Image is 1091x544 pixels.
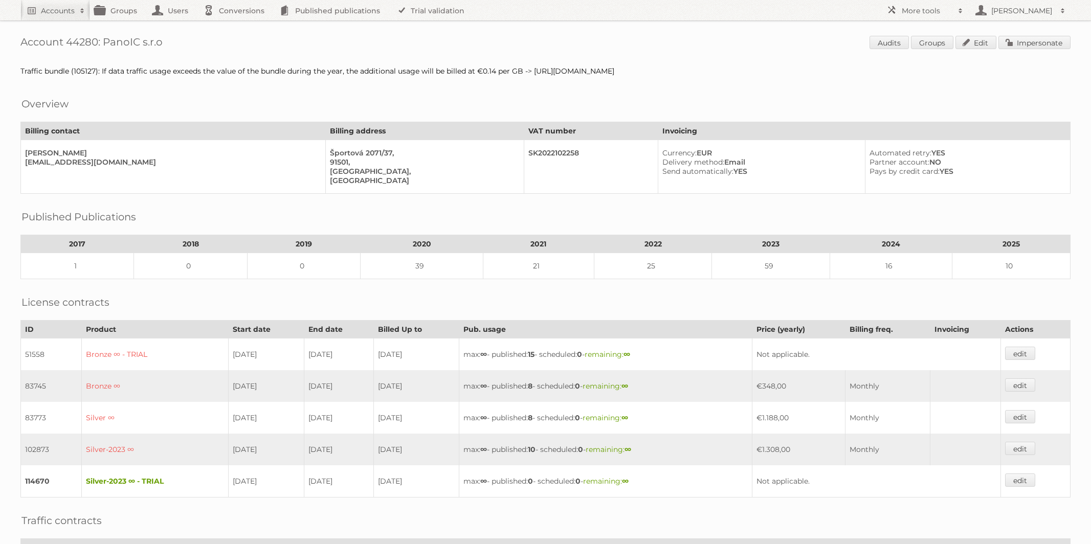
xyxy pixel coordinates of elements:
[483,235,594,253] th: 2021
[752,402,845,434] td: €1.188,00
[989,6,1055,16] h2: [PERSON_NAME]
[480,477,487,486] strong: ∞
[81,338,228,371] td: Bronze ∞ - TRIAL
[361,235,483,253] th: 2020
[1005,442,1035,455] a: edit
[21,235,134,253] th: 2017
[21,338,82,371] td: 51558
[524,122,658,140] th: VAT number
[20,36,1071,51] h1: Account 44280: PanoIC s.r.o
[528,445,536,454] strong: 10
[594,253,712,279] td: 25
[304,434,373,465] td: [DATE]
[459,321,752,338] th: Pub. usage
[459,434,752,465] td: max: - published: - scheduled: -
[870,167,1062,176] div: YES
[459,338,752,371] td: max: - published: - scheduled: -
[373,465,459,497] td: [DATE]
[81,434,228,465] td: Silver-2023 ∞
[1005,378,1035,392] a: edit
[578,445,583,454] strong: 0
[81,402,228,434] td: Silver ∞
[585,350,630,359] span: remaining:
[373,370,459,402] td: [DATE]
[870,148,931,157] span: Automated retry:
[575,477,581,486] strong: 0
[575,381,580,391] strong: 0
[845,402,930,434] td: Monthly
[870,157,1062,167] div: NO
[41,6,75,16] h2: Accounts
[21,402,82,434] td: 83773
[930,321,1000,338] th: Invoicing
[330,157,516,167] div: 91501,
[658,122,1071,140] th: Invoicing
[25,157,317,167] div: [EMAIL_ADDRESS][DOMAIN_NAME]
[134,253,247,279] td: 0
[330,167,516,176] div: [GEOGRAPHIC_DATA],
[662,157,724,167] span: Delivery method:
[845,321,930,338] th: Billing freq.
[528,381,532,391] strong: 8
[712,253,830,279] td: 59
[228,321,304,338] th: Start date
[752,370,845,402] td: €348,00
[662,157,857,167] div: Email
[870,157,929,167] span: Partner account:
[228,402,304,434] td: [DATE]
[228,465,304,497] td: [DATE]
[1005,347,1035,360] a: edit
[21,370,82,402] td: 83745
[662,148,697,157] span: Currency:
[304,321,373,338] th: End date
[25,148,317,157] div: [PERSON_NAME]
[247,235,360,253] th: 2019
[480,381,487,391] strong: ∞
[304,338,373,371] td: [DATE]
[247,253,360,279] td: 0
[583,381,628,391] span: remaining:
[586,445,631,454] span: remaining:
[830,253,952,279] td: 16
[845,434,930,465] td: Monthly
[304,465,373,497] td: [DATE]
[528,477,533,486] strong: 0
[373,321,459,338] th: Billed Up to
[81,321,228,338] th: Product
[21,513,102,528] h2: Traffic contracts
[304,402,373,434] td: [DATE]
[330,148,516,157] div: Športová 2071/37,
[577,350,582,359] strong: 0
[662,148,857,157] div: EUR
[480,445,487,454] strong: ∞
[845,370,930,402] td: Monthly
[752,465,1000,497] td: Not applicable.
[21,465,82,497] td: 114670
[752,338,1000,371] td: Not applicable.
[902,6,953,16] h2: More tools
[483,253,594,279] td: 21
[373,434,459,465] td: [DATE]
[325,122,524,140] th: Billing address
[228,434,304,465] td: [DATE]
[528,350,535,359] strong: 15
[1005,473,1035,487] a: edit
[752,434,845,465] td: €1.308,00
[870,148,1062,157] div: YES
[228,338,304,371] td: [DATE]
[304,370,373,402] td: [DATE]
[134,235,247,253] th: 2018
[21,294,109,310] h2: License contracts
[662,167,857,176] div: YES
[373,338,459,371] td: [DATE]
[21,209,136,224] h2: Published Publications
[870,36,909,49] a: Audits
[870,167,940,176] span: Pays by credit card:
[524,140,658,194] td: SK2022102258
[528,413,532,422] strong: 8
[228,370,304,402] td: [DATE]
[752,321,845,338] th: Price (yearly)
[20,66,1071,76] div: Traffic bundle (105127): If data traffic usage exceeds the value of the bundle during the year, t...
[624,350,630,359] strong: ∞
[622,477,629,486] strong: ∞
